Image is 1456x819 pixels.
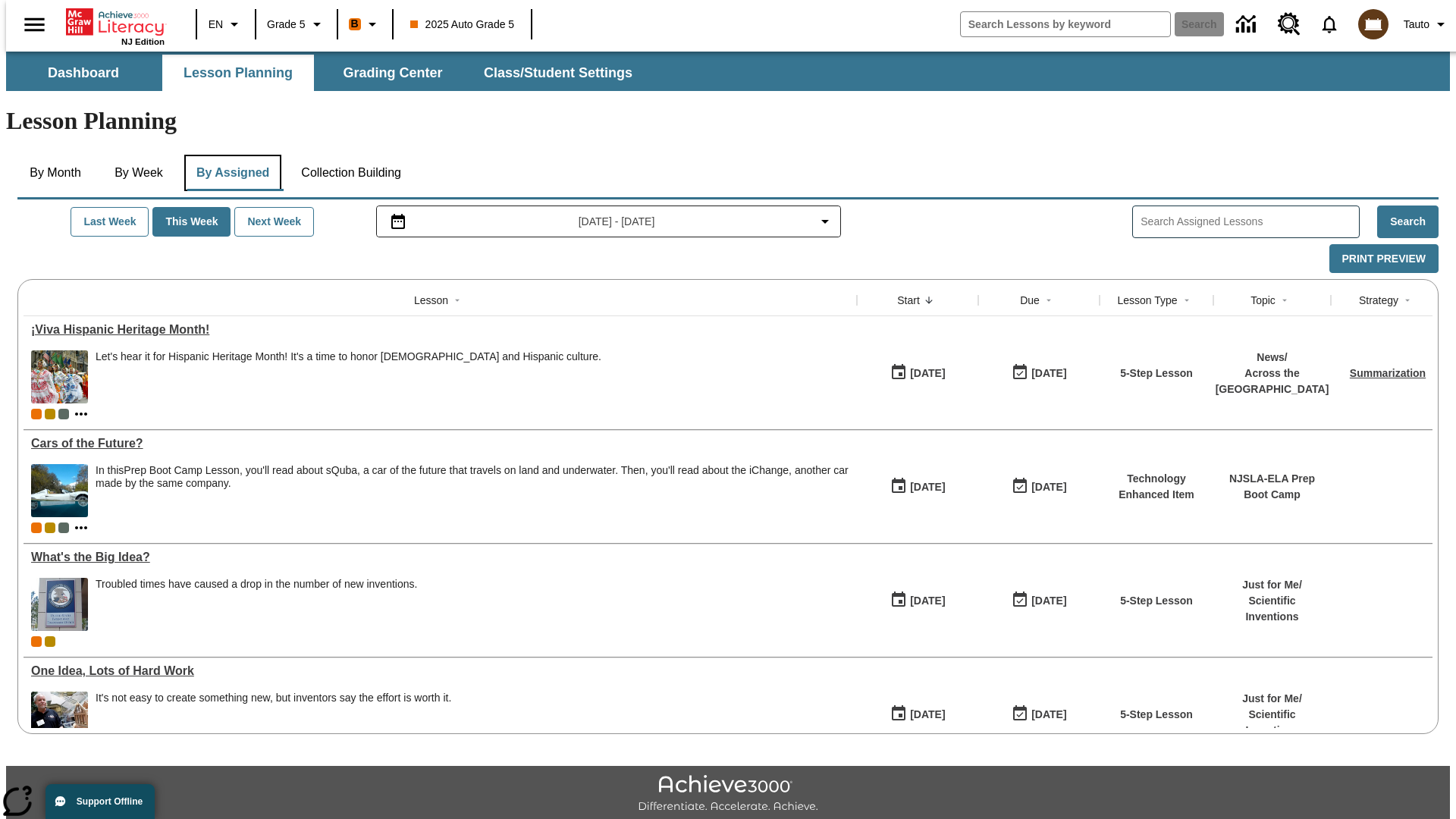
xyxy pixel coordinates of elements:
img: High-tech automobile treading water. [31,464,88,517]
span: New 2025 class [45,409,55,419]
button: 09/18/25: First time the lesson was available [885,359,950,388]
div: [DATE] [1031,364,1066,383]
p: NJSLA-ELA Prep Boot Camp [1221,471,1323,503]
button: 03/23/26: Last day the lesson can be accessed [1006,700,1072,729]
div: In this Prep Boot Camp Lesson, you'll read about sQuba, a car of the future that travels on land ... [96,464,849,517]
span: Lesson Planning [184,64,293,82]
p: News / [1216,350,1329,366]
div: Cars of the Future? [31,437,849,450]
span: EN [209,17,223,33]
p: Technology Enhanced Item [1107,471,1206,503]
span: Grade 5 [267,17,306,33]
button: Lesson Planning [162,55,314,91]
span: Class/Student Settings [484,64,632,82]
span: Current Class [31,522,42,533]
p: Just for Me / [1221,691,1323,707]
div: It's not easy to create something new, but inventors say the effort is worth it. [96,692,451,704]
div: Current Class [31,409,42,419]
div: Troubled times have caused a drop in the number of new inventions. [96,578,417,591]
div: SubNavbar [6,55,646,91]
h1: Lesson Planning [6,107,1450,135]
div: Home [66,5,165,46]
p: 5-Step Lesson [1120,593,1193,609]
a: Data Center [1227,4,1269,45]
a: Summarization [1350,367,1426,379]
div: New 2025 class [45,522,55,533]
button: Collection Building [289,155,413,191]
img: avatar image [1358,9,1389,39]
button: 04/07/25: First time the lesson was available [885,586,950,615]
div: [DATE] [910,478,945,497]
button: Dashboard [8,55,159,91]
span: Grading Center [343,64,442,82]
div: [DATE] [1031,478,1066,497]
button: Select a new avatar [1349,5,1398,44]
p: Scientific Inventions [1221,707,1323,739]
span: [DATE] - [DATE] [579,214,655,230]
p: 5-Step Lesson [1120,707,1193,723]
div: Let's hear it for Hispanic Heritage Month! It's a time to honor Hispanic Americans and Hispanic c... [96,350,601,403]
button: Last Week [71,207,149,237]
div: Lesson [414,293,448,308]
button: Sort [1040,291,1058,309]
button: 09/18/25: First time the lesson was available [885,472,950,501]
button: Language: EN, Select a language [202,11,250,38]
span: NJ Edition [121,37,165,46]
a: Notifications [1310,5,1349,44]
div: Troubled times have caused a drop in the number of new inventions. [96,578,417,631]
a: One Idea, Lots of Hard Work, Lessons [31,664,849,678]
p: 5-Step Lesson [1120,366,1193,381]
span: Dashboard [48,64,119,82]
button: This Week [152,207,231,237]
div: Start [897,293,920,308]
a: Resource Center, Will open in new tab [1269,4,1310,45]
button: By Month [17,155,93,191]
div: OL 2025 Auto Grade 6 [58,522,69,533]
button: Open side menu [12,2,57,47]
button: Show more classes [72,405,90,423]
div: What's the Big Idea? [31,551,849,564]
button: Grading Center [317,55,469,91]
button: Sort [1398,291,1417,309]
div: [DATE] [910,364,945,383]
a: Home [66,7,165,37]
span: Tauto [1404,17,1429,33]
div: [DATE] [910,591,945,610]
testabrev: Prep Boot Camp Lesson, you'll read about sQuba, a car of the future that travels on land and unde... [96,464,849,489]
div: ¡Viva Hispanic Heritage Month! [31,323,849,337]
button: Next Week [234,207,314,237]
div: Due [1020,293,1040,308]
button: Select the date range menu item [383,212,835,231]
button: Sort [448,291,466,309]
button: Print Preview [1329,244,1439,274]
button: 04/13/26: Last day the lesson can be accessed [1006,586,1072,615]
img: A photograph of Hispanic women participating in a parade celebrating Hispanic culture. The women ... [31,350,88,403]
button: Sort [920,291,938,309]
div: It's not easy to create something new, but inventors say the effort is worth it. [96,692,451,745]
p: Scientific Inventions [1221,593,1323,625]
div: Current Class [31,636,42,647]
button: Boost Class color is orange. Change class color [343,11,388,38]
span: B [351,14,359,33]
div: [DATE] [1031,591,1066,610]
button: Search [1377,206,1439,238]
button: By Assigned [184,155,281,191]
div: Let's hear it for Hispanic Heritage Month! It's a time to honor [DEMOGRAPHIC_DATA] and Hispanic c... [96,350,601,363]
div: New 2025 class [45,636,55,647]
svg: Collapse Date Range Filter [816,212,834,231]
button: Grade: Grade 5, Select a grade [261,11,332,38]
div: One Idea, Lots of Hard Work [31,664,849,678]
img: Achieve3000 Differentiate Accelerate Achieve [638,775,818,814]
button: Sort [1178,291,1196,309]
a: What's the Big Idea?, Lessons [31,551,849,564]
div: Topic [1250,293,1276,308]
div: SubNavbar [6,52,1450,91]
